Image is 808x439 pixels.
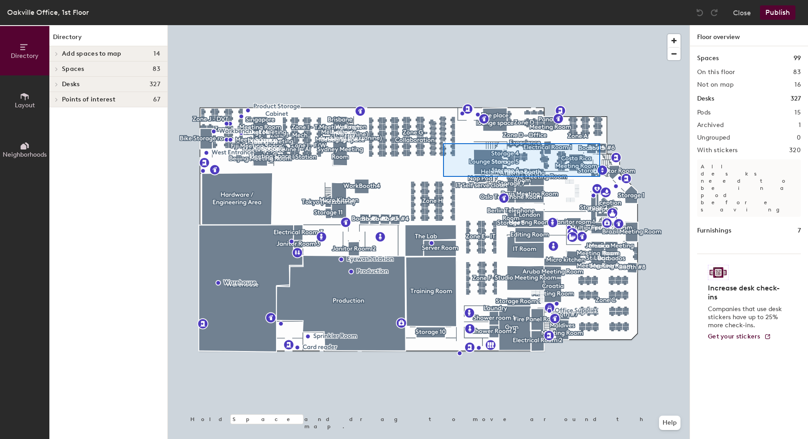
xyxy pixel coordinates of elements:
[697,134,730,141] h2: Ungrouped
[697,122,724,129] h2: Archived
[659,416,681,430] button: Help
[795,109,801,116] h2: 15
[697,147,738,154] h2: With stickers
[798,226,801,236] h1: 7
[799,122,801,129] h2: 1
[149,81,160,88] span: 327
[153,66,160,73] span: 83
[710,8,719,17] img: Redo
[708,333,760,340] span: Get your stickers
[11,52,39,60] span: Directory
[154,50,160,57] span: 14
[62,50,122,57] span: Add spaces to map
[62,66,84,73] span: Spaces
[794,53,801,63] h1: 99
[733,5,751,20] button: Close
[690,25,808,46] h1: Floor overview
[697,69,735,76] h2: On this floor
[7,7,89,18] div: Oakville Office, 1st Floor
[797,134,801,141] h2: 0
[697,81,733,88] h2: Not on map
[153,96,160,103] span: 67
[695,8,704,17] img: Undo
[708,305,785,329] p: Companies that use desk stickers have up to 25% more check-ins.
[708,265,729,280] img: Sticker logo
[62,81,79,88] span: Desks
[49,32,167,46] h1: Directory
[15,101,35,109] span: Layout
[789,147,801,154] h2: 320
[697,226,731,236] h1: Furnishings
[3,151,47,158] span: Neighborhoods
[708,284,785,302] h4: Increase desk check-ins
[62,96,115,103] span: Points of interest
[795,81,801,88] h2: 16
[697,159,801,217] p: All desks need to be in a pod before saving
[760,5,795,20] button: Publish
[793,69,801,76] h2: 83
[697,94,714,104] h1: Desks
[708,333,771,341] a: Get your stickers
[697,109,711,116] h2: Pods
[790,94,801,104] h1: 327
[697,53,719,63] h1: Spaces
